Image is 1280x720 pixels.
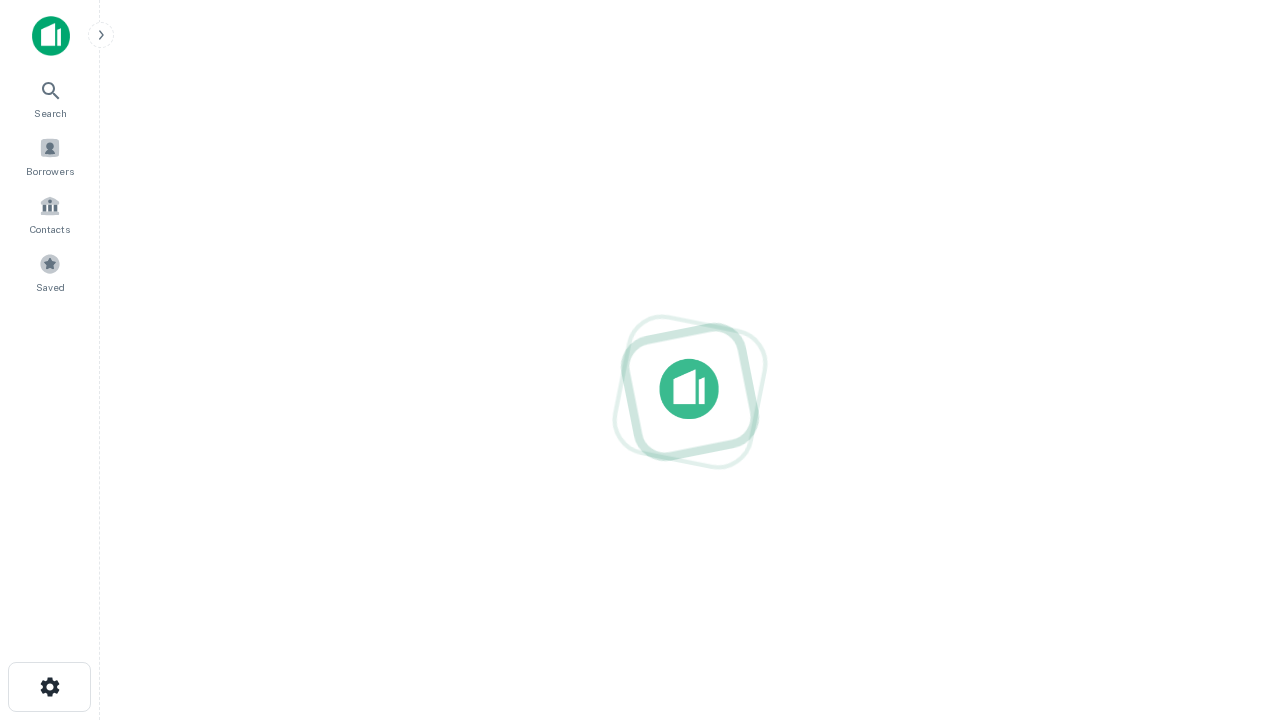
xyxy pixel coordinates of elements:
span: Saved [36,279,65,295]
iframe: Chat Widget [1180,560,1280,656]
a: Contacts [6,187,94,241]
span: Contacts [30,221,70,237]
a: Saved [6,245,94,299]
a: Borrowers [6,129,94,183]
span: Borrowers [26,163,74,179]
span: Search [34,105,67,121]
img: capitalize-icon.png [32,16,70,56]
a: Search [6,71,94,125]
